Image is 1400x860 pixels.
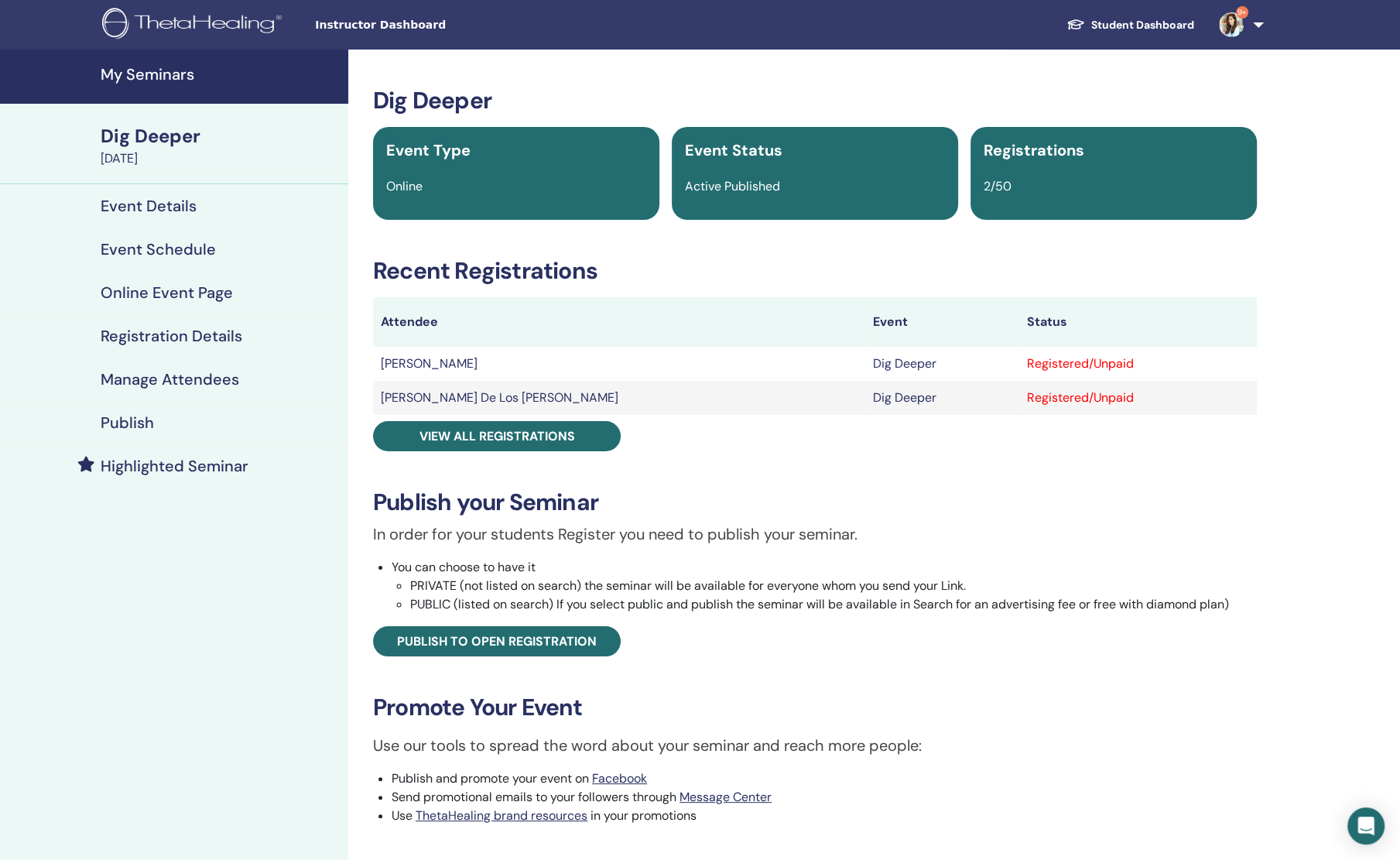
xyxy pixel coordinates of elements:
td: [PERSON_NAME] De Los [PERSON_NAME] [373,381,865,415]
li: You can choose to have it [392,558,1257,614]
img: logo.png [102,8,287,43]
a: Publish to open registration [373,626,621,656]
h4: Registration Details [101,327,242,345]
th: Event [865,297,1018,347]
h4: My Seminars [101,65,339,84]
th: Status [1019,297,1257,347]
li: PUBLIC (listed on search) If you select public and publish the seminar will be available in Searc... [410,595,1257,614]
span: Active Published [685,178,780,194]
div: [DATE] [101,149,339,168]
h3: Recent Registrations [373,257,1257,285]
th: Attendee [373,297,865,347]
span: Instructor Dashboard [315,17,547,33]
h4: Event Schedule [101,240,216,259]
span: View all registrations [419,428,575,444]
span: Online [386,178,423,194]
h3: Promote Your Event [373,694,1257,721]
li: PRIVATE (not listed on search) the seminar will be available for everyone whom you send your Link. [410,577,1257,595]
a: Facebook [592,770,647,786]
li: Use in your promotions [392,807,1257,825]
td: [PERSON_NAME] [373,347,865,381]
h4: Publish [101,413,154,432]
div: Open Intercom Messenger [1347,807,1385,845]
a: ThetaHealing brand resources [416,807,587,824]
h4: Online Event Page [101,283,233,302]
p: Use our tools to spread the word about your seminar and reach more people: [373,734,1257,757]
h4: Event Details [101,197,197,215]
li: Publish and promote your event on [392,769,1257,788]
span: 9+ [1236,6,1248,19]
h4: Highlighted Seminar [101,457,248,475]
div: Dig Deeper [101,123,339,149]
p: In order for your students Register you need to publish your seminar. [373,523,1257,546]
img: graduation-cap-white.svg [1066,18,1085,31]
span: 2/50 [984,178,1011,194]
a: Student Dashboard [1054,11,1207,39]
h3: Dig Deeper [373,87,1257,115]
span: Registrations [984,140,1084,160]
a: View all registrations [373,421,621,451]
li: Send promotional emails to your followers through [392,788,1257,807]
img: default.jpg [1219,12,1244,37]
h3: Publish your Seminar [373,488,1257,516]
td: Dig Deeper [865,381,1018,415]
div: Registered/Unpaid [1027,355,1249,373]
span: Event Status [685,140,782,160]
div: Registered/Unpaid [1027,389,1249,407]
a: Dig Deeper[DATE] [91,123,348,168]
a: Message Center [679,789,772,805]
span: Publish to open registration [397,633,597,649]
td: Dig Deeper [865,347,1018,381]
span: Event Type [386,140,471,160]
h4: Manage Attendees [101,370,239,389]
